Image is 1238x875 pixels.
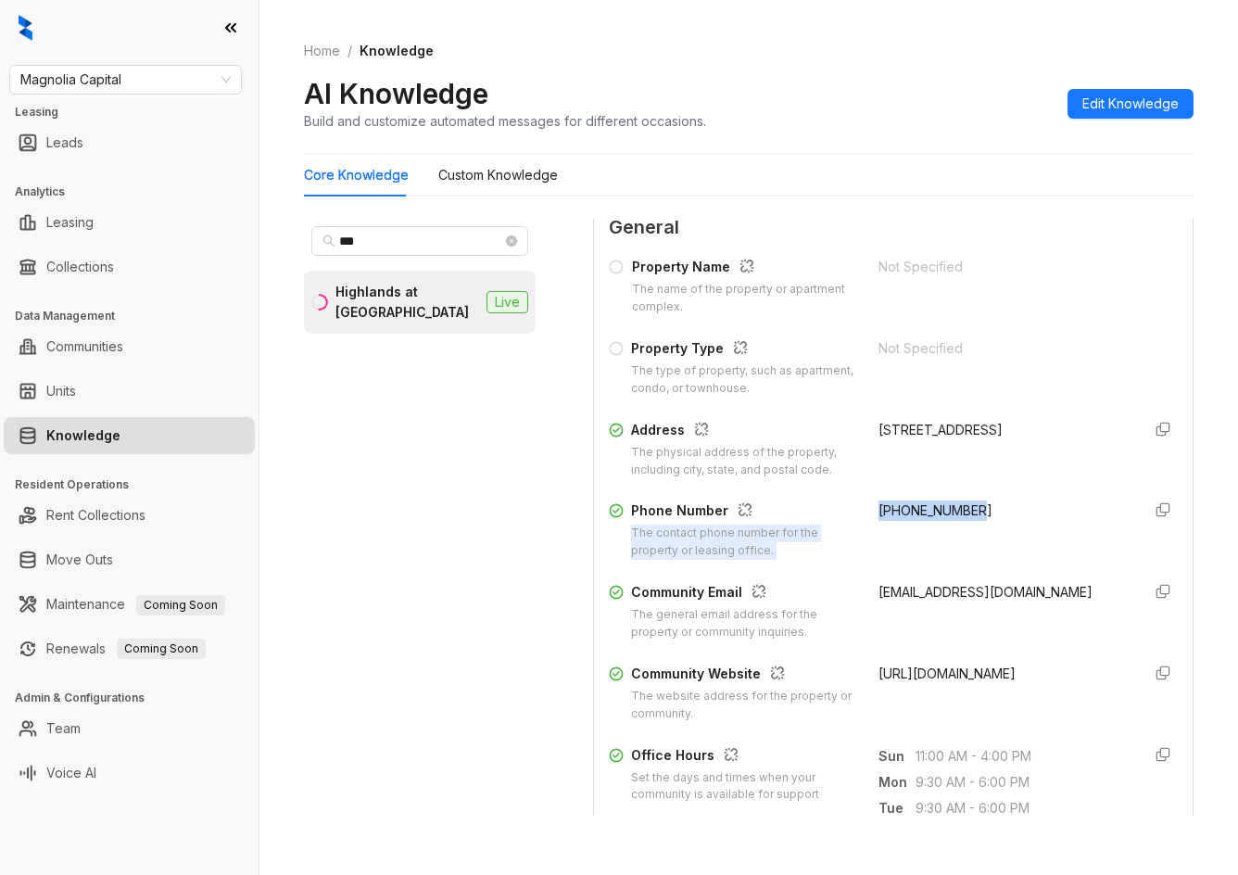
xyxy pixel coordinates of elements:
[46,124,83,161] a: Leads
[19,15,32,41] img: logo
[4,497,255,534] li: Rent Collections
[46,328,123,365] a: Communities
[46,710,81,747] a: Team
[4,373,255,410] li: Units
[15,308,259,324] h3: Data Management
[46,204,94,241] a: Leasing
[4,248,255,285] li: Collections
[632,281,856,316] div: The name of the property or apartment complex.
[631,582,856,606] div: Community Email
[347,41,352,61] li: /
[20,66,231,94] span: Magnolia Capital
[506,235,517,247] span: close-circle
[304,76,488,111] h2: AI Knowledge
[916,772,1126,793] span: 9:30 AM - 6:00 PM
[15,476,259,493] h3: Resident Operations
[631,501,856,525] div: Phone Number
[4,541,255,578] li: Move Outs
[4,417,255,454] li: Knowledge
[631,420,856,444] div: Address
[438,165,558,185] div: Custom Knowledge
[1067,89,1194,119] button: Edit Knowledge
[631,664,856,688] div: Community Website
[878,584,1093,600] span: [EMAIL_ADDRESS][DOMAIN_NAME]
[609,213,1178,242] span: General
[631,769,856,805] div: Set the days and times when your community is available for support
[631,606,856,641] div: The general email address for the property or community inquiries.
[878,746,916,767] span: Sun
[631,745,856,769] div: Office Hours
[322,235,335,247] span: search
[878,502,992,518] span: [PHONE_NUMBER]
[15,690,259,706] h3: Admin & Configurations
[4,755,255,792] li: Voice AI
[878,338,1126,359] div: Not Specified
[486,291,528,313] span: Live
[878,257,1126,277] div: Not Specified
[632,257,856,281] div: Property Name
[631,444,856,479] div: The physical address of the property, including city, state, and postal code.
[46,373,76,410] a: Units
[304,111,706,131] div: Build and customize automated messages for different occasions.
[46,497,145,534] a: Rent Collections
[916,798,1126,818] span: 9:30 AM - 6:00 PM
[117,639,206,659] span: Coming Soon
[46,248,114,285] a: Collections
[360,43,434,58] span: Knowledge
[4,630,255,667] li: Renewals
[15,184,259,200] h3: Analytics
[1082,94,1179,114] span: Edit Knowledge
[878,420,1126,440] div: [STREET_ADDRESS]
[46,541,113,578] a: Move Outs
[46,755,96,792] a: Voice AI
[136,595,225,615] span: Coming Soon
[916,746,1126,767] span: 11:00 AM - 4:00 PM
[304,165,409,185] div: Core Knowledge
[300,41,344,61] a: Home
[878,666,1016,681] span: [URL][DOMAIN_NAME]
[4,586,255,623] li: Maintenance
[46,630,206,667] a: RenewalsComing Soon
[878,772,916,793] span: Mon
[631,525,856,560] div: The contact phone number for the property or leasing office.
[4,204,255,241] li: Leasing
[4,710,255,747] li: Team
[878,798,916,818] span: Tue
[335,282,479,323] div: Highlands at [GEOGRAPHIC_DATA]
[631,338,856,362] div: Property Type
[46,417,120,454] a: Knowledge
[631,688,856,723] div: The website address for the property or community.
[15,104,259,120] h3: Leasing
[4,328,255,365] li: Communities
[4,124,255,161] li: Leads
[631,362,856,398] div: The type of property, such as apartment, condo, or townhouse.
